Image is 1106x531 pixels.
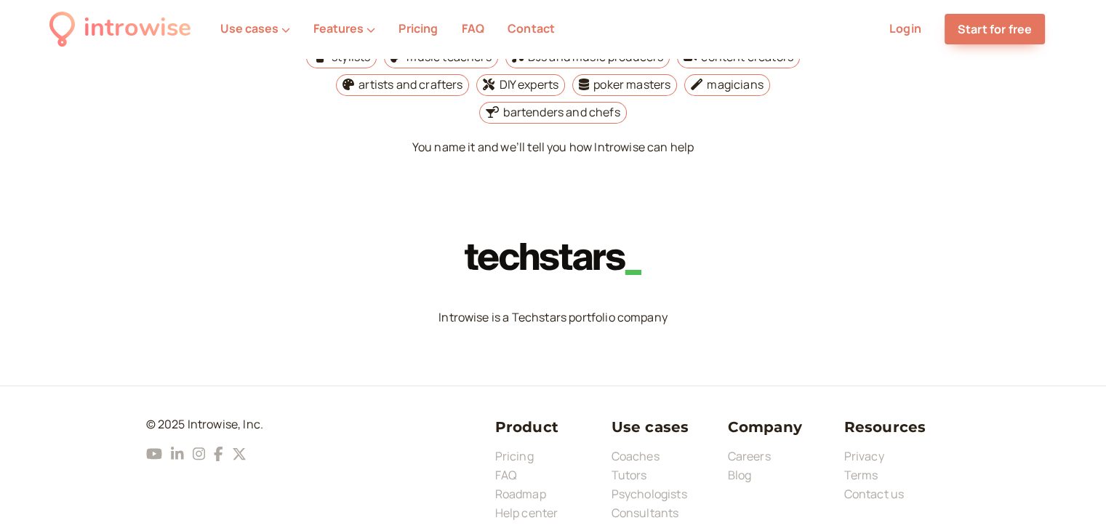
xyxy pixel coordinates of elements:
[612,415,728,439] h3: Use cases
[476,74,565,96] li: DIY experts
[728,467,752,483] a: Blog
[728,448,771,464] a: Careers
[146,138,961,157] p: You name it and we’ll tell you how Introwise can help
[844,486,905,502] a: Contact us
[495,448,534,464] a: Pricing
[220,22,290,35] button: Use cases
[146,415,481,434] div: © 2025 Introwise, Inc.
[844,467,878,483] a: Terms
[495,415,961,523] nav: Footer navigation
[398,20,438,36] a: Pricing
[844,448,884,464] a: Privacy
[437,215,670,303] img: Techstars
[612,467,647,483] a: Tutors
[508,20,555,36] a: Contact
[844,415,961,439] h3: Resources
[336,74,469,96] li: artists and crafters
[479,102,626,124] li: bartenders and chefs
[572,74,677,96] li: poker masters
[49,9,191,49] a: introwise
[495,467,517,483] a: FAQ
[438,308,668,327] div: Introwise is a Techstars portfolio company
[313,22,375,35] button: Features
[889,20,921,36] a: Login
[684,74,769,96] li: magicians
[495,415,612,439] h3: Product
[495,505,558,521] a: Help center
[612,505,679,521] a: Consultants
[84,9,191,49] div: introwise
[612,486,687,502] a: Psychologists
[728,415,844,439] h3: Company
[612,448,660,464] a: Coaches
[462,20,484,36] a: FAQ
[495,486,546,502] a: Roadmap
[945,14,1045,44] a: Start for free
[845,363,1106,531] iframe: Chat Widget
